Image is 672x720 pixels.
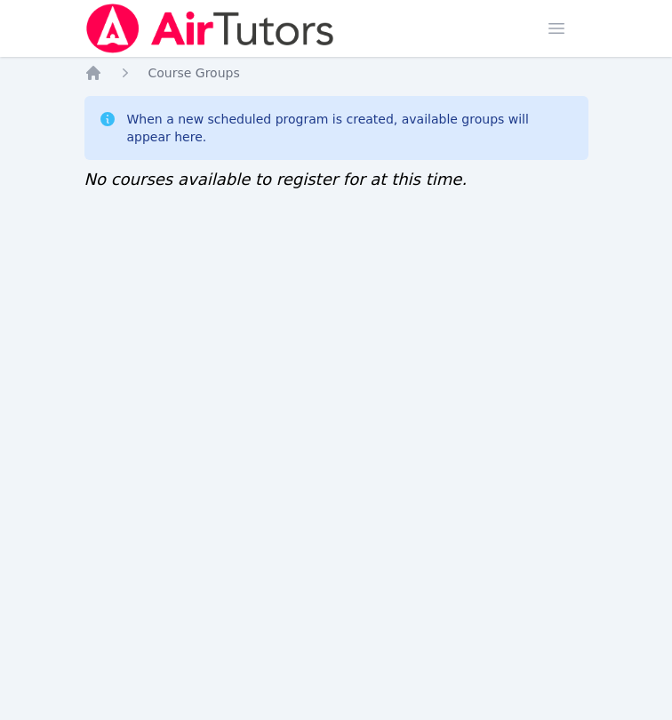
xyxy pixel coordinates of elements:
[84,4,336,53] img: Air Tutors
[84,64,588,82] nav: Breadcrumb
[84,170,468,188] span: No courses available to register for at this time.
[127,110,574,146] div: When a new scheduled program is created, available groups will appear here.
[148,66,240,80] span: Course Groups
[148,64,240,82] a: Course Groups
